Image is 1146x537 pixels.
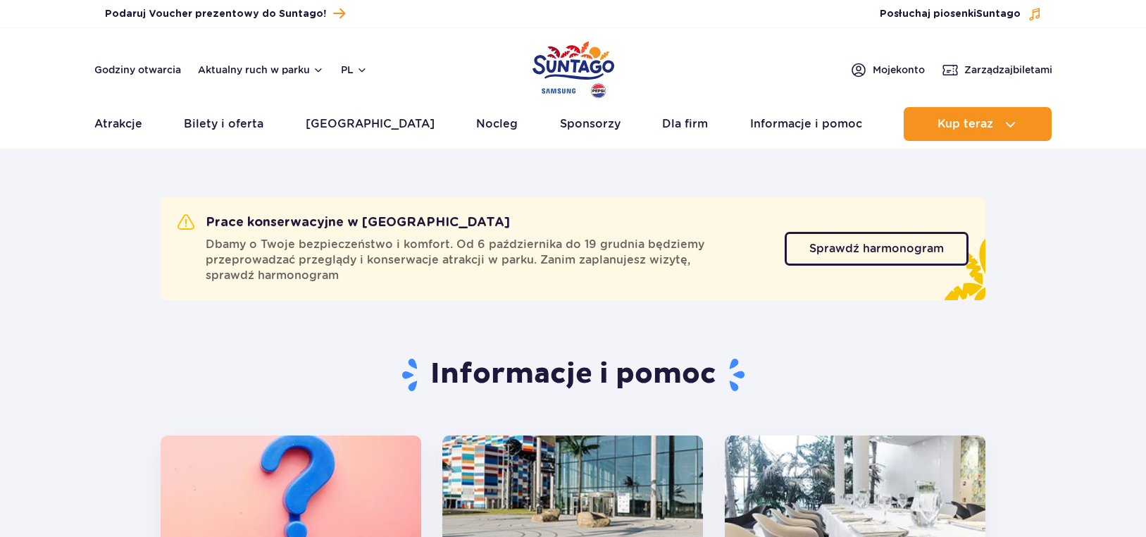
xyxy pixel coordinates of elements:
span: Zarządzaj biletami [964,63,1052,77]
a: Sponsorzy [560,107,621,141]
span: Moje konto [873,63,925,77]
span: Posłuchaj piosenki [880,7,1021,21]
a: Sprawdź harmonogram [785,232,969,266]
a: Mojekonto [850,61,925,78]
button: Kup teraz [904,107,1052,141]
a: [GEOGRAPHIC_DATA] [306,107,435,141]
a: Park of Poland [532,35,614,100]
span: Dbamy o Twoje bezpieczeństwo i komfort. Od 6 października do 19 grudnia będziemy przeprowadzać pr... [206,237,768,283]
a: Podaruj Voucher prezentowy do Suntago! [105,4,345,23]
a: Nocleg [476,107,518,141]
a: Bilety i oferta [184,107,263,141]
h1: Informacje i pomoc [161,357,985,393]
a: Dla firm [662,107,708,141]
h2: Prace konserwacyjne w [GEOGRAPHIC_DATA] [177,214,510,231]
a: Informacje i pomoc [750,107,862,141]
span: Podaruj Voucher prezentowy do Suntago! [105,7,326,21]
span: Sprawdź harmonogram [809,243,944,254]
span: Suntago [976,9,1021,19]
button: pl [341,63,368,77]
a: Godziny otwarcia [94,63,181,77]
a: Atrakcje [94,107,142,141]
span: Kup teraz [938,118,993,130]
button: Aktualny ruch w parku [198,64,324,75]
a: Zarządzajbiletami [942,61,1052,78]
button: Posłuchaj piosenkiSuntago [880,7,1042,21]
